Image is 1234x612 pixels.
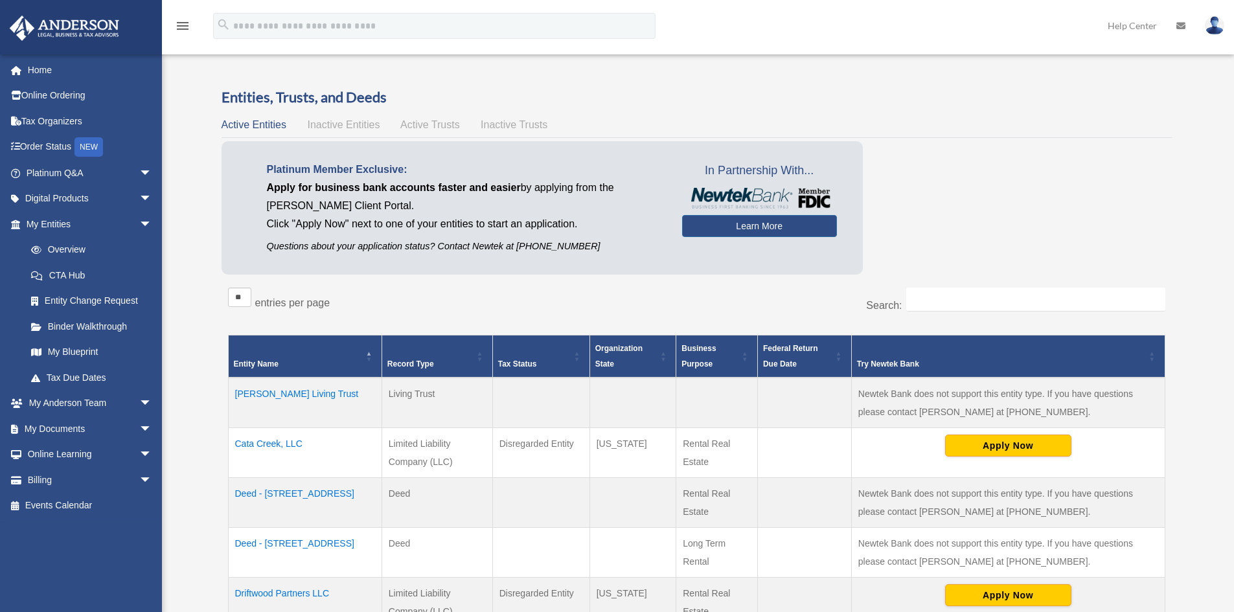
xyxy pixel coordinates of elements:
td: Newtek Bank does not support this entity type. If you have questions please contact [PERSON_NAME]... [851,528,1165,578]
img: Anderson Advisors Platinum Portal [6,16,123,41]
img: User Pic [1205,16,1224,35]
p: by applying from the [PERSON_NAME] Client Portal. [267,179,663,215]
td: Living Trust [382,378,492,428]
span: arrow_drop_down [139,186,165,212]
span: Apply for business bank accounts faster and easier [267,182,521,193]
span: Federal Return Due Date [763,344,818,368]
span: Inactive Entities [307,119,380,130]
td: Deed - [STREET_ADDRESS] [228,478,382,528]
span: arrow_drop_down [139,442,165,468]
a: Tax Due Dates [18,365,165,391]
a: Tax Organizers [9,108,172,134]
th: Federal Return Due Date: Activate to sort [757,335,851,378]
a: Learn More [682,215,837,237]
span: Business Purpose [681,344,716,368]
span: arrow_drop_down [139,391,165,417]
td: Rental Real Estate [676,478,758,528]
th: Entity Name: Activate to invert sorting [228,335,382,378]
th: Tax Status: Activate to sort [492,335,589,378]
button: Apply Now [945,584,1071,606]
i: search [216,17,231,32]
span: arrow_drop_down [139,416,165,442]
p: Platinum Member Exclusive: [267,161,663,179]
a: My Documentsarrow_drop_down [9,416,172,442]
th: Organization State: Activate to sort [589,335,676,378]
td: Long Term Rental [676,528,758,578]
h3: Entities, Trusts, and Deeds [222,87,1172,108]
span: In Partnership With... [682,161,837,181]
td: Disregarded Entity [492,428,589,478]
span: arrow_drop_down [139,467,165,493]
span: arrow_drop_down [139,211,165,238]
a: Platinum Q&Aarrow_drop_down [9,160,172,186]
td: Deed - [STREET_ADDRESS] [228,528,382,578]
a: Overview [18,237,159,263]
a: Billingarrow_drop_down [9,467,172,493]
div: Try Newtek Bank [857,356,1145,372]
td: Newtek Bank does not support this entity type. If you have questions please contact [PERSON_NAME]... [851,378,1165,428]
img: NewtekBankLogoSM.png [689,188,830,209]
a: My Anderson Teamarrow_drop_down [9,391,172,416]
a: My Entitiesarrow_drop_down [9,211,165,237]
td: Cata Creek, LLC [228,428,382,478]
span: Tax Status [498,359,537,368]
span: Active Trusts [400,119,460,130]
a: Entity Change Request [18,288,165,314]
span: Record Type [387,359,434,368]
th: Business Purpose: Activate to sort [676,335,758,378]
td: [US_STATE] [589,428,676,478]
th: Record Type: Activate to sort [382,335,492,378]
a: CTA Hub [18,262,165,288]
a: menu [175,23,190,34]
td: Limited Liability Company (LLC) [382,428,492,478]
span: Inactive Trusts [481,119,547,130]
td: Rental Real Estate [676,428,758,478]
a: Events Calendar [9,493,172,519]
span: Active Entities [222,119,286,130]
div: NEW [74,137,103,157]
a: Binder Walkthrough [18,313,165,339]
td: Deed [382,478,492,528]
i: menu [175,18,190,34]
a: Digital Productsarrow_drop_down [9,186,172,212]
p: Questions about your application status? Contact Newtek at [PHONE_NUMBER] [267,238,663,255]
a: Online Learningarrow_drop_down [9,442,172,468]
span: Organization State [595,344,643,368]
p: Click "Apply Now" next to one of your entities to start an application. [267,215,663,233]
span: Entity Name [234,359,279,368]
td: Deed [382,528,492,578]
label: entries per page [255,297,330,308]
td: Newtek Bank does not support this entity type. If you have questions please contact [PERSON_NAME]... [851,478,1165,528]
a: My Blueprint [18,339,165,365]
label: Search: [866,300,902,311]
td: [PERSON_NAME] Living Trust [228,378,382,428]
th: Try Newtek Bank : Activate to sort [851,335,1165,378]
a: Online Ordering [9,83,172,109]
span: arrow_drop_down [139,160,165,187]
a: Home [9,57,172,83]
button: Apply Now [945,435,1071,457]
a: Order StatusNEW [9,134,172,161]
